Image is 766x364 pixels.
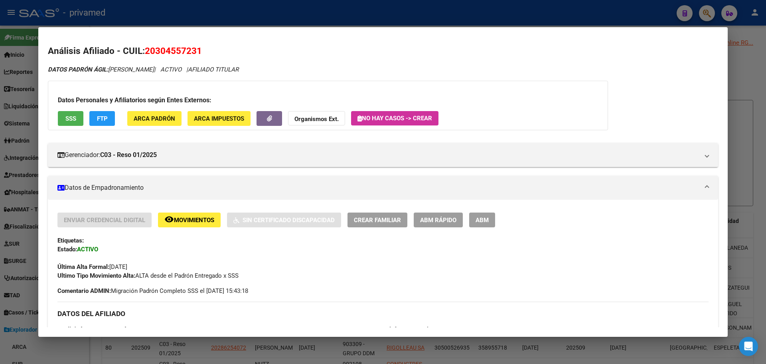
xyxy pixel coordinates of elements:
strong: Apellido: [57,326,81,333]
strong: ACTIVO [77,246,98,253]
button: Organismos Ext. [288,111,345,126]
span: Sin Certificado Discapacidad [243,217,335,224]
mat-panel-title: Datos de Empadronamiento [57,183,699,193]
button: Movimientos [158,213,221,227]
span: Movimientos [174,217,214,224]
button: SSS [58,111,83,126]
span: [DATE] [57,263,127,271]
strong: Ultimo Tipo Movimiento Alta: [57,272,135,279]
strong: Última Alta Formal: [57,263,109,271]
strong: C03 - Reso 01/2025 [100,150,157,160]
mat-expansion-panel-header: Gerenciador:C03 - Reso 01/2025 [48,143,718,167]
strong: Organismos Ext. [294,115,339,123]
span: ALTA desde el Padrón Entregado x SSS [57,272,239,279]
i: | ACTIVO | [48,66,239,73]
button: Enviar Credencial Digital [57,213,152,227]
div: Open Intercom Messenger [739,337,758,356]
button: ARCA Padrón [127,111,182,126]
button: ABM Rápido [414,213,463,227]
strong: Estado: [57,246,77,253]
span: AFILIADO TITULAR [188,66,239,73]
span: FTP [97,115,108,122]
h3: Datos Personales y Afiliatorios según Entes Externos: [58,95,598,105]
span: 20304557231 [145,46,202,56]
span: ARCA Impuestos [194,115,244,122]
span: Crear Familiar [354,217,401,224]
strong: Comentario ADMIN: [57,287,111,294]
button: Sin Certificado Discapacidad [227,213,341,227]
mat-expansion-panel-header: Datos de Empadronamiento [48,176,718,200]
button: No hay casos -> Crear [351,111,438,125]
strong: DATOS PADRÓN ÁGIL: [48,66,108,73]
h3: DATOS DEL AFILIADO [57,309,709,318]
span: No hay casos -> Crear [357,115,432,122]
mat-panel-title: Gerenciador: [57,150,699,160]
strong: Teléfono Particular: [383,326,436,333]
button: ABM [469,213,495,227]
span: SSS [65,115,76,122]
span: ABM [476,217,489,224]
span: ARCA Padrón [134,115,175,122]
span: 1153758441 [383,326,468,333]
button: ARCA Impuestos [188,111,251,126]
span: Migración Padrón Completo SSS el [DATE] 15:43:18 [57,286,248,295]
h2: Análisis Afiliado - CUIL: [48,44,718,58]
strong: Etiquetas: [57,237,84,244]
span: [PERSON_NAME] [57,326,126,333]
span: [PERSON_NAME] [48,66,154,73]
button: FTP [89,111,115,126]
mat-icon: remove_red_eye [164,215,174,224]
span: ABM Rápido [420,217,456,224]
button: Crear Familiar [347,213,407,227]
span: Enviar Credencial Digital [64,217,145,224]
